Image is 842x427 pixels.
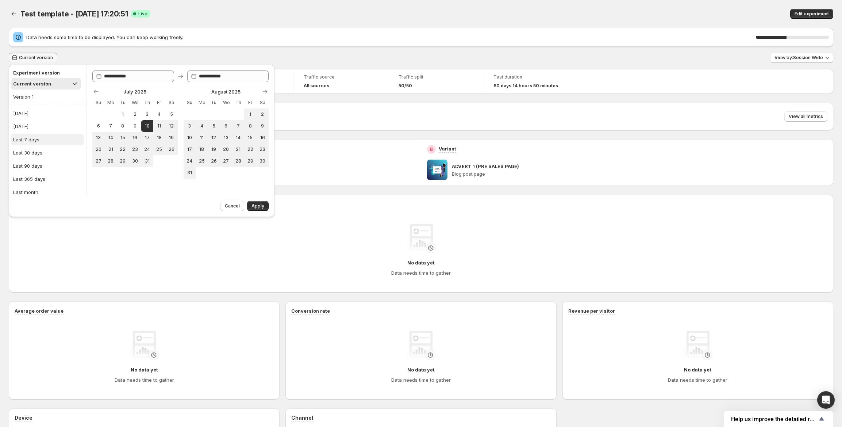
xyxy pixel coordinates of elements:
[439,145,456,152] p: Variant
[259,158,266,164] span: 30
[95,158,101,164] span: 27
[104,120,116,132] button: Monday July 7 2025
[144,100,150,106] span: Th
[568,307,615,314] h3: Revenue per visitor
[223,146,229,152] span: 20
[117,120,129,132] button: Tuesday July 8 2025
[187,158,193,164] span: 24
[104,144,116,155] button: Monday July 21 2025
[9,53,57,63] button: Current version
[13,69,79,76] h2: Experiment version
[184,132,196,144] button: Sunday August 10 2025
[196,97,208,108] th: Monday
[257,97,269,108] th: Saturday
[232,155,244,167] button: Thursday August 28 2025
[208,144,220,155] button: Tuesday August 19 2025
[144,135,150,141] span: 17
[153,108,165,120] button: Friday July 4 2025
[407,366,435,373] h4: No data yet
[684,366,711,373] h4: No data yet
[259,100,266,106] span: Sa
[132,123,138,129] span: 9
[153,144,165,155] button: Friday July 25 2025
[731,416,817,423] span: Help us improve the detailed report for A/B campaigns
[187,146,193,152] span: 17
[129,132,141,144] button: Wednesday July 16 2025
[11,173,84,185] button: Last 365 days
[11,107,84,119] button: [DATE]
[452,163,519,170] p: ADVERT 1 (PRE SALES PAGE)
[211,123,217,129] span: 5
[132,135,138,141] span: 16
[92,97,104,108] th: Sunday
[92,155,104,167] button: Sunday July 27 2025
[168,123,174,129] span: 12
[406,331,435,360] img: No data yet
[107,158,114,164] span: 28
[15,201,827,208] h2: Performance over time
[196,144,208,155] button: Monday August 18 2025
[391,376,451,384] h4: Data needs time to gather
[129,120,141,132] button: Wednesday July 9 2025
[19,55,53,61] span: Current version
[259,146,266,152] span: 23
[165,97,177,108] th: Saturday
[13,136,39,143] div: Last 7 days
[235,146,241,152] span: 21
[153,132,165,144] button: Friday July 18 2025
[790,9,833,19] button: Edit experiment
[130,331,159,360] img: No data yet
[196,155,208,167] button: Monday August 25 2025
[13,175,45,183] div: Last 365 days
[199,135,205,141] span: 11
[196,132,208,144] button: Monday August 11 2025
[199,100,205,106] span: Mo
[257,132,269,144] button: Saturday August 16 2025
[11,134,84,145] button: Last 7 days
[141,97,153,108] th: Thursday
[13,93,34,100] div: Version 1
[223,135,229,141] span: 13
[129,108,141,120] button: Wednesday July 2 2025
[407,224,436,253] img: No data yet
[259,123,266,129] span: 9
[15,307,64,314] h3: Average order value
[257,120,269,132] button: Saturday August 9 2025
[168,146,174,152] span: 26
[251,203,264,209] span: Apply
[141,108,153,120] button: Thursday July 3 2025
[731,415,826,423] button: Show survey - Help us improve the detailed report for A/B campaigns
[774,55,823,61] span: View by: Session Wide
[199,123,205,129] span: 4
[129,155,141,167] button: Wednesday July 30 2025
[199,146,205,152] span: 18
[399,73,473,89] a: Traffic split50/50
[168,100,174,106] span: Sa
[92,144,104,155] button: Sunday July 20 2025
[244,155,256,167] button: Friday August 29 2025
[165,120,177,132] button: Saturday July 12 2025
[132,100,138,106] span: We
[165,108,177,120] button: Saturday July 5 2025
[668,376,727,384] h4: Data needs time to gather
[220,97,232,108] th: Wednesday
[165,144,177,155] button: Saturday July 26 2025
[91,87,101,97] button: Show previous month, June 2025
[131,366,158,373] h4: No data yet
[244,144,256,155] button: Friday August 22 2025
[223,100,229,106] span: We
[13,123,28,130] div: [DATE]
[120,158,126,164] span: 29
[220,120,232,132] button: Wednesday August 6 2025
[117,155,129,167] button: Tuesday July 29 2025
[120,111,126,117] span: 1
[138,11,147,17] span: Live
[232,144,244,155] button: Thursday August 21 2025
[95,123,101,129] span: 6
[11,160,84,172] button: Last 90 days
[223,158,229,164] span: 27
[120,146,126,152] span: 22
[11,78,81,89] button: Current version
[430,146,433,152] h2: B
[235,158,241,164] span: 28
